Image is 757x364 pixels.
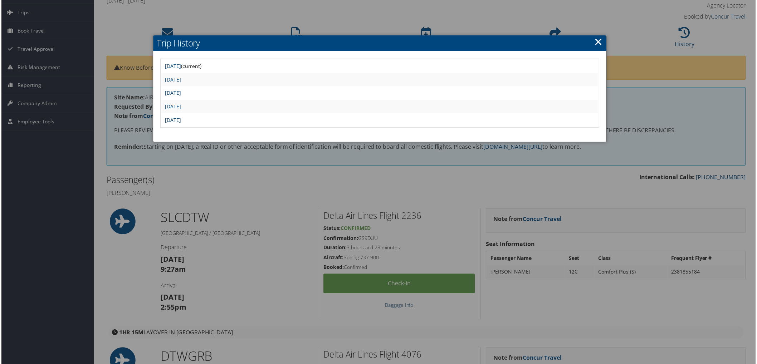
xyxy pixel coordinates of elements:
h2: Trip History [152,36,607,51]
a: [DATE] [164,90,180,97]
a: [DATE] [164,104,180,110]
a: [DATE] [164,77,180,83]
a: × [595,35,604,49]
a: [DATE] [164,117,180,124]
td: (current) [161,60,599,73]
a: [DATE] [164,63,180,70]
